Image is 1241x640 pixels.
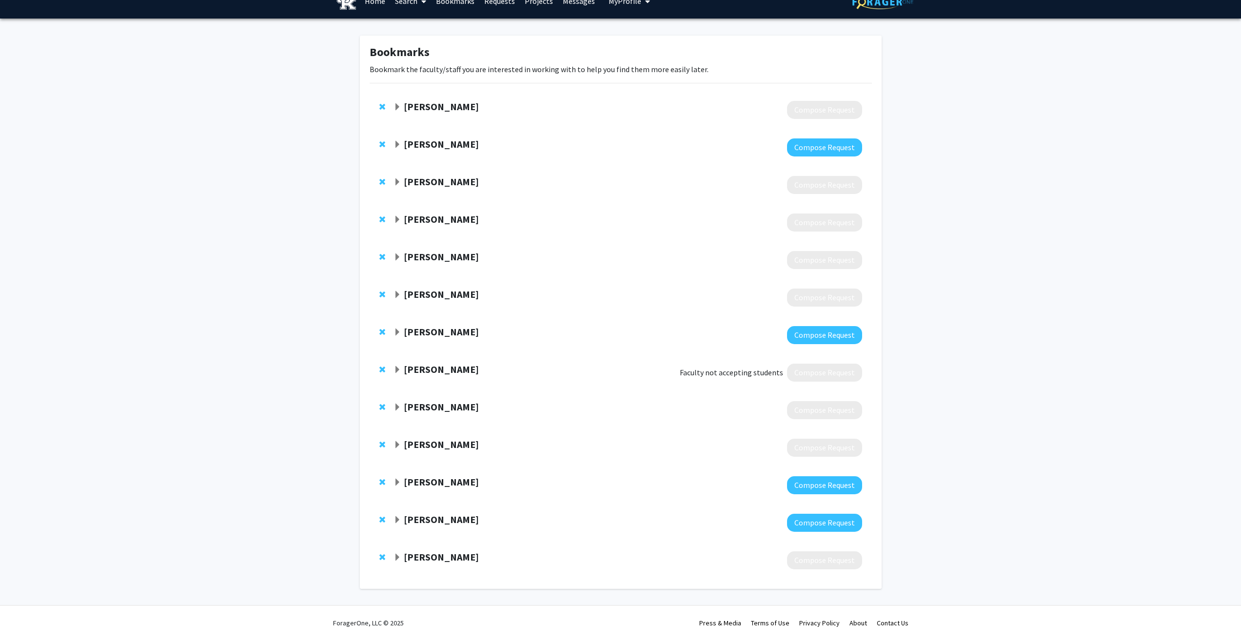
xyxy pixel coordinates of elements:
[379,516,385,524] span: Remove Anika Hartz from bookmarks
[394,404,401,411] span: Expand Michelle Lofwall Bookmark
[379,103,385,111] span: Remove Thomas Prisinzano from bookmarks
[394,516,401,524] span: Expand Anika Hartz Bookmark
[404,138,479,150] strong: [PERSON_NAME]
[379,441,385,448] span: Remove Sharon Walsh from bookmarks
[394,329,401,336] span: Expand Mark Prendergast Bookmark
[877,619,908,627] a: Contact Us
[379,215,385,223] span: Remove Salvatore Cherra from bookmarks
[379,291,385,298] span: Remove Brady Reynolds from bookmarks
[787,514,862,532] button: Compose Request to Anika Hartz
[394,253,401,261] span: Expand Michelle Martel Bookmark
[699,619,741,627] a: Press & Media
[787,251,862,269] button: Compose Request to Michelle Martel
[394,103,401,111] span: Expand Thomas Prisinzano Bookmark
[799,619,840,627] a: Privacy Policy
[379,178,385,186] span: Remove Cassandra Gipson-Reichardt from bookmarks
[394,366,401,374] span: Expand Anel Jaramillo Bookmark
[404,551,479,563] strong: [PERSON_NAME]
[370,45,872,59] h1: Bookmarks
[379,553,385,561] span: Remove Marilyn Duncan from bookmarks
[379,328,385,336] span: Remove Mark Prendergast from bookmarks
[394,291,401,299] span: Expand Brady Reynolds Bookmark
[379,403,385,411] span: Remove Michelle Lofwall from bookmarks
[394,141,401,149] span: Expand David Westneat Bookmark
[404,363,479,375] strong: [PERSON_NAME]
[394,178,401,186] span: Expand Cassandra Gipson-Reichardt Bookmark
[379,366,385,373] span: Remove Anel Jaramillo from bookmarks
[787,476,862,494] button: Compose Request to Amanda Fallin-Bennett
[404,326,479,338] strong: [PERSON_NAME]
[787,101,862,119] button: Compose Request to Thomas Prisinzano
[404,175,479,188] strong: [PERSON_NAME]
[394,479,401,486] span: Expand Amanda Fallin-Bennett Bookmark
[787,138,862,156] button: Compose Request to David Westneat
[370,63,872,75] p: Bookmark the faculty/staff you are interested in working with to help you find them more easily l...
[787,326,862,344] button: Compose Request to Mark Prendergast
[787,439,862,457] button: Compose Request to Sharon Walsh
[787,176,862,194] button: Compose Request to Cassandra Gipson-Reichardt
[404,476,479,488] strong: [PERSON_NAME]
[787,401,862,419] button: Compose Request to Michelle Lofwall
[379,478,385,486] span: Remove Amanda Fallin-Bennett from bookmarks
[379,140,385,148] span: Remove David Westneat from bookmarks
[751,619,789,627] a: Terms of Use
[849,619,867,627] a: About
[7,596,41,633] iframe: Chat
[394,554,401,562] span: Expand Marilyn Duncan Bookmark
[404,251,479,263] strong: [PERSON_NAME]
[680,367,783,378] span: Faculty not accepting students
[394,216,401,224] span: Expand Salvatore Cherra Bookmark
[404,401,479,413] strong: [PERSON_NAME]
[787,213,862,232] button: Compose Request to Salvatore Cherra
[787,364,862,382] button: Compose Request to Anel Jaramillo
[787,289,862,307] button: Compose Request to Brady Reynolds
[333,606,404,640] div: ForagerOne, LLC © 2025
[404,213,479,225] strong: [PERSON_NAME]
[787,551,862,569] button: Compose Request to Marilyn Duncan
[394,441,401,449] span: Expand Sharon Walsh Bookmark
[404,100,479,113] strong: [PERSON_NAME]
[404,513,479,525] strong: [PERSON_NAME]
[379,253,385,261] span: Remove Michelle Martel from bookmarks
[404,438,479,450] strong: [PERSON_NAME]
[404,288,479,300] strong: [PERSON_NAME]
